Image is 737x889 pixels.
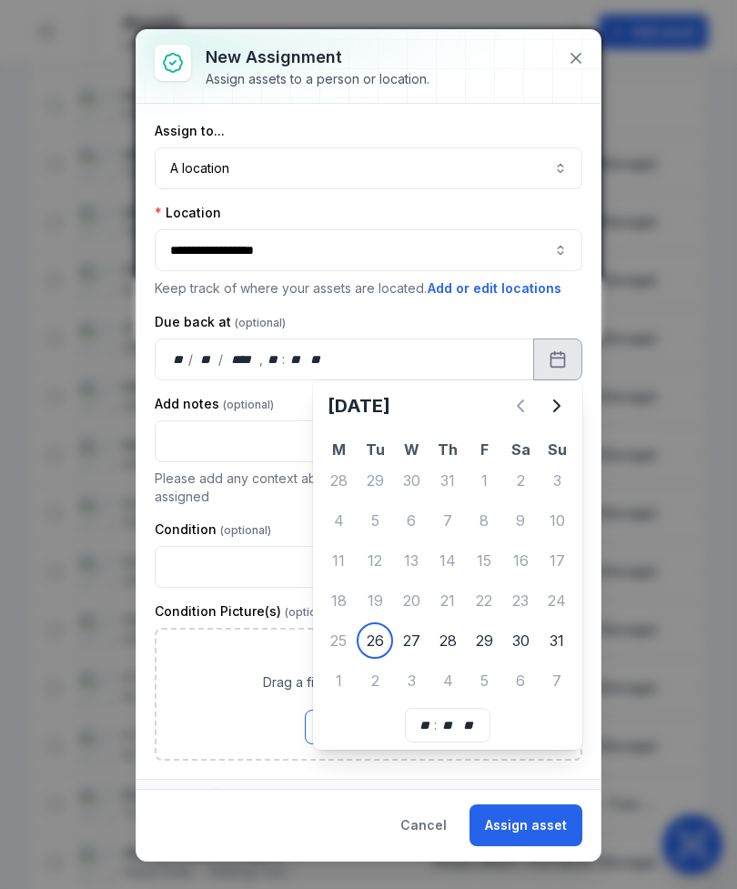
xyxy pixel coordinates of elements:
button: Browse Files [305,710,432,744]
div: 1 [320,662,357,699]
div: Saturday 9 August 2025 [502,502,539,539]
div: year, [225,350,258,369]
button: Cancel [385,804,462,846]
div: Friday 8 August 2025 [466,502,502,539]
div: am/pm, [307,350,327,369]
div: Monday 1 September 2025 [320,662,357,699]
table: August 2025 [320,439,575,701]
div: Friday 5 September 2025 [466,662,502,699]
label: Assign to... [155,122,225,140]
div: Wednesday 6 August 2025 [393,502,429,539]
div: 26 [357,622,393,659]
div: 5 [357,502,393,539]
div: Saturday 2 August 2025 [502,462,539,499]
div: 22 [466,582,502,619]
label: Add notes [155,395,274,413]
div: 7 [539,662,575,699]
div: 3 [393,662,429,699]
div: Monday 11 August 2025 [320,542,357,579]
div: Wednesday 27 August 2025 [393,622,429,659]
div: 30 [393,462,429,499]
div: Thursday 4 September 2025 [429,662,466,699]
div: 31 [429,462,466,499]
div: 1 [466,462,502,499]
div: 25 [320,622,357,659]
div: 17 [539,542,575,579]
div: Thursday 28 August 2025 [429,622,466,659]
div: 9 [502,502,539,539]
div: Today, Tuesday 26 August 2025, First available date [357,622,393,659]
div: Saturday 16 August 2025 [502,542,539,579]
div: 2 [502,462,539,499]
label: Condition [155,520,271,539]
div: / [218,350,225,369]
div: 15 [466,542,502,579]
div: 28 [429,622,466,659]
div: Tuesday 2 September 2025 [357,662,393,699]
div: hour, [265,350,283,369]
div: 21 [429,582,466,619]
div: Wednesday 13 August 2025 [393,542,429,579]
div: Sunday 31 August 2025 [539,622,575,659]
th: F [466,439,502,460]
th: Th [429,439,466,460]
div: 19 [357,582,393,619]
div: Monday 4 August 2025 [320,502,357,539]
div: , [259,350,265,369]
div: Saturday 23 August 2025 [502,582,539,619]
div: day, [170,350,188,369]
button: Add or edit locations [427,278,562,298]
div: August 2025 [320,388,575,701]
div: Sunday 24 August 2025 [539,582,575,619]
div: 20 [393,582,429,619]
div: Sunday 17 August 2025 [539,542,575,579]
div: 18 [320,582,357,619]
div: Thursday 7 August 2025 [429,502,466,539]
div: 30 [502,622,539,659]
div: am/pm, [459,716,479,734]
button: Calendar [533,338,582,380]
th: Sa [502,439,539,460]
div: hour, [417,716,435,734]
div: 6 [502,662,539,699]
div: Sunday 10 August 2025 [539,502,575,539]
h3: New assignment [206,45,429,70]
div: 27 [393,622,429,659]
div: Tuesday 12 August 2025 [357,542,393,579]
div: Monday 18 August 2025 [320,582,357,619]
div: 23 [502,582,539,619]
div: 10 [539,502,575,539]
button: Next [539,388,575,424]
div: Saturday 30 August 2025 [502,622,539,659]
div: Calendar [320,388,575,743]
div: Tuesday 5 August 2025 [357,502,393,539]
div: 8 [466,502,502,539]
th: Su [539,439,575,460]
div: minute, [439,716,457,734]
h2: [DATE] [328,393,502,419]
th: Tu [357,439,393,460]
span: Assets [155,787,226,809]
div: 28 [320,462,357,499]
div: Sunday 7 September 2025 [539,662,575,699]
div: 4 [429,662,466,699]
label: Condition Picture(s) [155,602,336,621]
label: Due back at [155,313,286,331]
div: Assign assets to a person or location. [206,70,429,88]
div: Thursday 21 August 2025 [429,582,466,619]
div: Monday 28 July 2025 [320,462,357,499]
label: Location [155,204,221,222]
div: Friday 22 August 2025 [466,582,502,619]
div: Tuesday 19 August 2025 [357,582,393,619]
div: Tuesday 29 July 2025 [357,462,393,499]
div: 1 [207,787,226,809]
th: M [320,439,357,460]
div: Wednesday 20 August 2025 [393,582,429,619]
div: Friday 15 August 2025 [466,542,502,579]
div: 16 [502,542,539,579]
div: Thursday 14 August 2025 [429,542,466,579]
div: Monday 25 August 2025 [320,622,357,659]
div: 7 [429,502,466,539]
div: Sunday 3 August 2025 [539,462,575,499]
div: month, [195,350,219,369]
